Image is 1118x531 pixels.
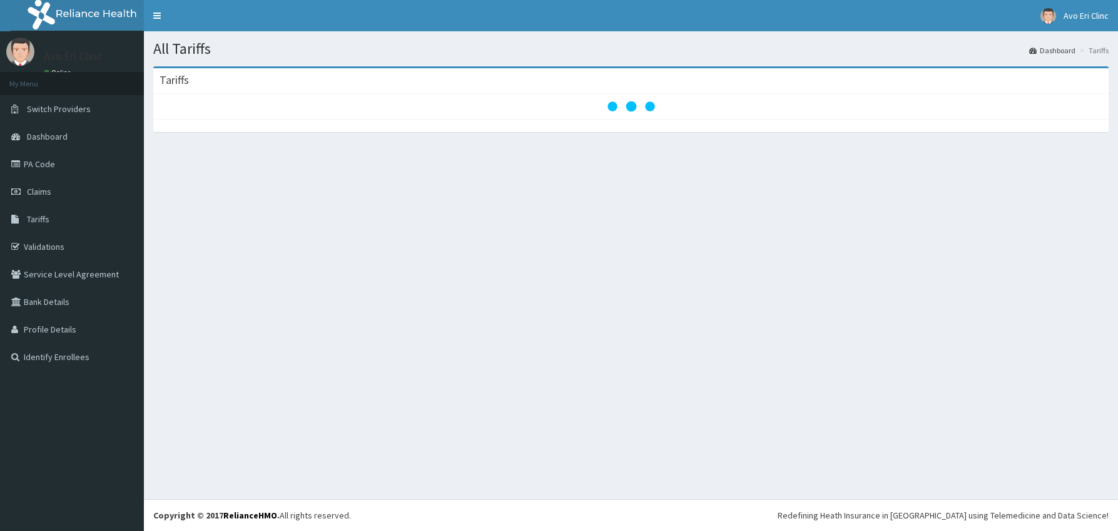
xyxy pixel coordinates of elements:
[44,51,103,62] p: Avo Eri Clinc
[1040,8,1056,24] img: User Image
[1029,45,1075,56] a: Dashboard
[1064,10,1109,21] span: Avo Eri Clinc
[223,510,277,521] a: RelianceHMO
[27,214,49,225] span: Tariffs
[606,81,656,131] svg: audio-loading
[144,499,1118,531] footer: All rights reserved.
[153,510,280,521] strong: Copyright © 2017 .
[27,186,51,197] span: Claims
[44,68,74,77] a: Online
[153,41,1109,57] h1: All Tariffs
[160,75,189,86] h3: Tariffs
[6,38,34,66] img: User Image
[27,103,91,115] span: Switch Providers
[27,131,68,142] span: Dashboard
[1077,45,1109,56] li: Tariffs
[778,509,1109,522] div: Redefining Heath Insurance in [GEOGRAPHIC_DATA] using Telemedicine and Data Science!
